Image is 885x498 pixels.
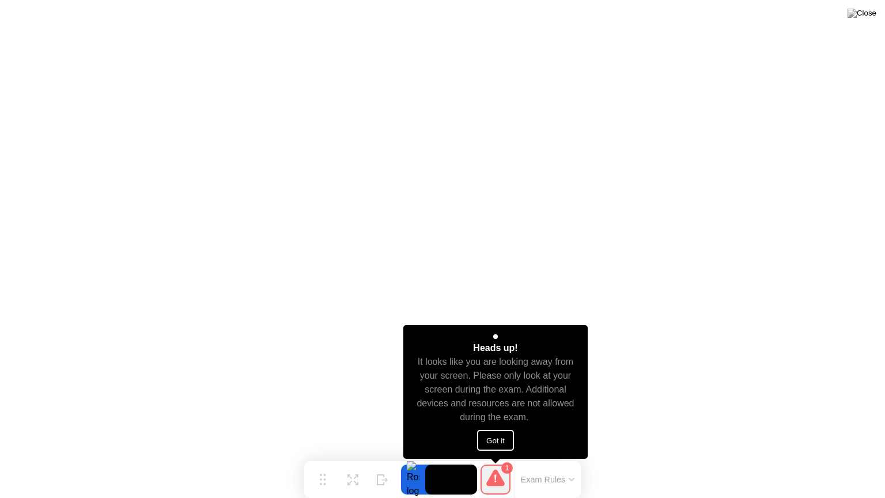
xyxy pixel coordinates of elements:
div: Heads up! [473,341,517,355]
button: Exam Rules [517,474,578,485]
img: Close [848,9,876,18]
div: It looks like you are looking away from your screen. Please only look at your screen during the e... [414,355,578,424]
div: 1 [501,462,513,474]
button: Got it [477,430,514,451]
